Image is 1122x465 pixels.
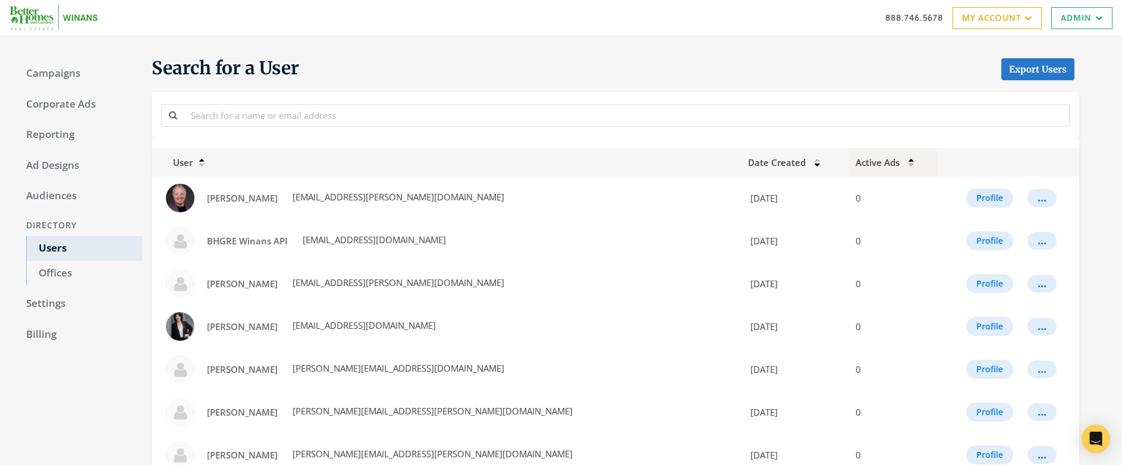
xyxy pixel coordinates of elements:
td: 0 [848,348,937,391]
i: Search for a name or email address [169,111,177,120]
button: Profile [966,317,1013,336]
span: [EMAIL_ADDRESS][DOMAIN_NAME] [290,319,436,331]
button: ... [1027,403,1057,421]
span: [EMAIL_ADDRESS][PERSON_NAME][DOMAIN_NAME] [290,277,504,288]
div: ... [1038,197,1046,199]
button: Profile [966,445,1013,464]
a: [PERSON_NAME] [199,401,285,423]
input: Search for a name or email address [184,104,1070,126]
a: [PERSON_NAME] [199,187,285,209]
a: Reporting [14,122,142,147]
div: ... [1038,240,1046,241]
a: Settings [14,291,142,316]
span: [PERSON_NAME] [207,406,278,418]
span: [PERSON_NAME][EMAIL_ADDRESS][PERSON_NAME][DOMAIN_NAME] [290,448,573,460]
img: Kristen Mackey profile [166,312,194,341]
span: [PERSON_NAME] [207,192,278,204]
td: 0 [848,305,937,348]
td: 0 [848,262,937,305]
a: [PERSON_NAME] [199,273,285,295]
button: Profile [966,188,1013,208]
button: Profile [966,274,1013,293]
span: Search for a User [152,56,299,80]
span: User [159,156,193,168]
a: [PERSON_NAME] [199,359,285,381]
div: ... [1038,454,1046,455]
span: [PERSON_NAME] [207,363,278,375]
a: Offices [26,261,142,286]
span: [PERSON_NAME] [207,321,278,332]
a: 888.746.5678 [885,11,943,24]
button: ... [1027,318,1057,335]
div: ... [1038,283,1046,284]
img: Gloria Mack profile [166,398,194,426]
a: Billing [14,322,142,347]
span: [PERSON_NAME][EMAIL_ADDRESS][PERSON_NAME][DOMAIN_NAME] [290,405,573,417]
img: BHGRE Winans API profile [166,227,194,255]
span: Date Created [748,156,806,168]
button: ... [1027,275,1057,293]
td: [DATE] [741,391,848,433]
a: Audiences [14,184,142,209]
span: [PERSON_NAME] [207,449,278,461]
span: [PERSON_NAME] [207,278,278,290]
td: [DATE] [741,262,848,305]
a: Campaigns [14,61,142,86]
td: [DATE] [741,177,848,219]
a: My Account [953,7,1042,29]
button: Profile [966,231,1013,250]
img: Barbara Null profile [166,355,194,384]
button: Profile [966,360,1013,379]
a: [PERSON_NAME] [199,316,285,338]
td: [DATE] [741,305,848,348]
div: ... [1038,369,1046,370]
span: [EMAIL_ADDRESS][PERSON_NAME][DOMAIN_NAME] [290,191,504,203]
a: Ad Designs [14,153,142,178]
button: ... [1027,189,1057,207]
a: Corporate Ads [14,92,142,117]
div: ... [1038,326,1046,327]
td: 0 [848,177,937,219]
td: 0 [848,391,937,433]
td: [DATE] [741,348,848,391]
img: Mark Carouthers profile [166,269,194,298]
button: Profile [966,403,1013,422]
td: 0 [848,219,937,262]
img: Adwerx [10,5,98,30]
span: [PERSON_NAME][EMAIL_ADDRESS][DOMAIN_NAME] [290,362,504,374]
a: BHGRE Winans API [199,230,296,252]
span: Active Ads [856,156,900,168]
a: Users [26,236,142,261]
button: ... [1027,360,1057,378]
div: Directory [14,215,142,237]
div: ... [1038,411,1046,413]
img: Mark McDonough profile [166,184,194,212]
td: [DATE] [741,219,848,262]
div: Open Intercom Messenger [1082,425,1110,453]
span: BHGRE Winans API [207,235,288,247]
button: ... [1027,446,1057,464]
a: Admin [1051,7,1112,29]
span: [EMAIL_ADDRESS][DOMAIN_NAME] [300,234,446,246]
button: ... [1027,232,1057,250]
a: Export Users [1001,58,1074,80]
